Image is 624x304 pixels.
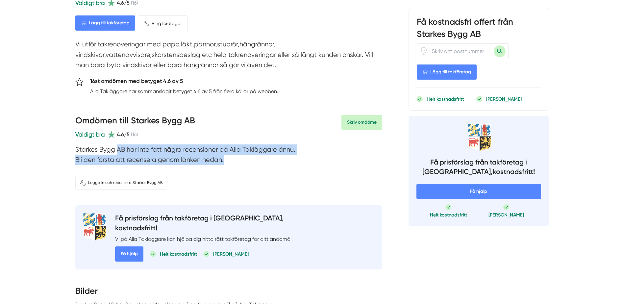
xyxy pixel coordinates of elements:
[75,15,135,31] : Lägg till takföretag
[75,115,195,130] h3: Omdömen till Starkes Bygg AB
[131,130,138,139] span: (16)
[213,251,249,257] p: [PERSON_NAME]
[416,157,541,179] h4: Få prisförslag från takföretag i [GEOGRAPHIC_DATA], kostnadsfritt!
[75,39,382,73] p: Vi utför takrenoveringar med papp,läkt,pannor,stuprör,hängrännor, vindskivor,vattenavvisare,skors...
[117,130,130,139] span: 4.6/5
[341,115,382,130] a: Skriv omdöme
[138,15,188,31] a: Ring företaget
[494,45,506,57] button: Sök med postnummer
[486,96,522,102] p: [PERSON_NAME]
[427,96,464,102] p: Helt kostnadsfritt
[90,87,278,95] p: Alla Takläggare har sammanslagit betyget 4.6 av 5 från flera källor på webben.
[115,246,143,262] span: Få hjälp
[75,285,382,300] h3: Bilder
[417,16,541,43] h3: Få kostnadsfri offert från Starkes Bygg AB
[160,251,197,257] p: Helt kostnadsfritt
[75,144,382,168] p: Starkes Bygg AB har inte fått några recensioner på Alla Takläggare ännu. Bli den första att recen...
[90,77,278,87] h5: 16st omdömen med betyget 4.6 av 5
[420,47,428,55] span: Klicka för att använda din position.
[488,212,524,218] p: [PERSON_NAME]
[428,43,494,59] input: Skriv ditt postnummer
[152,20,182,27] span: Ring företaget
[115,213,293,235] h4: Få prisförslag från takföretag i [GEOGRAPHIC_DATA], kostnadsfritt!
[420,47,428,55] svg: Pin / Karta
[115,235,293,243] p: Vi på Alla Takläggare kan hjälpa dig hitta rätt takföretag för ditt ändamål.
[430,212,467,218] p: Helt kostnadsfritt
[88,180,162,186] span: Logga in och recensera Starkes Bygg AB
[416,184,541,199] span: Få hjälp
[75,131,105,138] span: Väldigt bra
[417,64,477,80] : Lägg till takföretag
[75,176,167,190] a: Logga in och recensera Starkes Bygg AB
